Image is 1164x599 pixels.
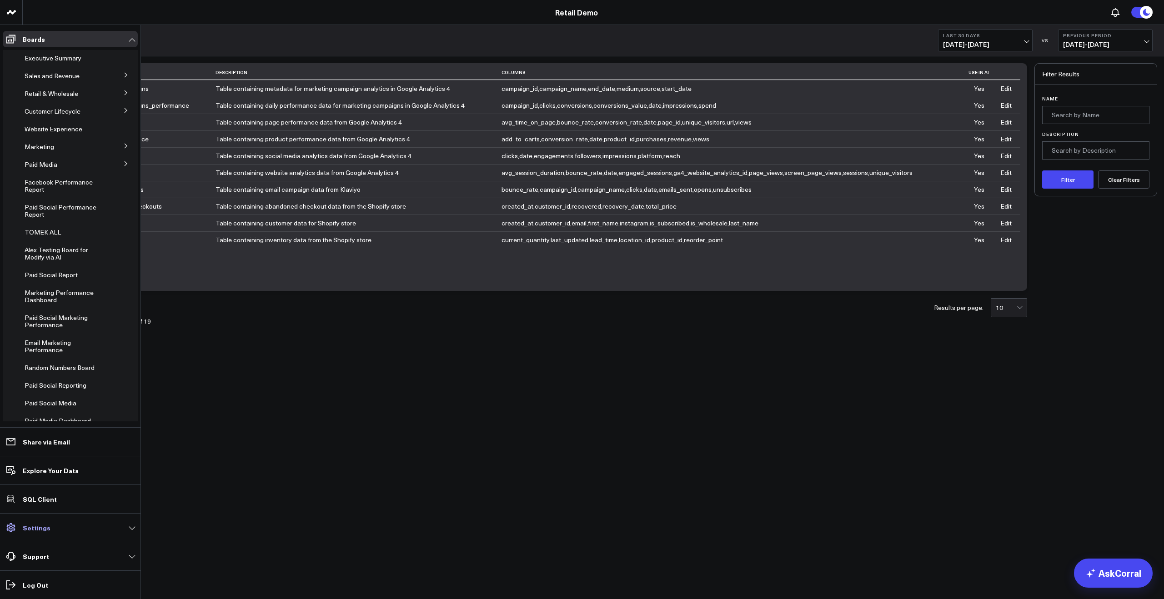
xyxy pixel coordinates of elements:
[646,202,677,210] span: total_price
[551,235,590,244] span: ,
[25,143,54,150] a: Marketing
[555,7,598,17] a: Retail Demo
[502,235,551,244] span: ,
[535,219,572,227] span: ,
[25,142,54,151] span: Marketing
[577,185,626,194] span: ,
[595,118,642,126] span: conversion_rate
[23,581,48,589] p: Log Out
[968,130,991,147] td: Yes
[3,577,138,593] a: Log Out
[617,84,639,93] span: medium
[25,89,78,98] span: Retail & Wholesale
[216,97,502,114] td: Table containing daily performance data for marketing campaigns in Google Analytics 4
[534,151,575,160] span: ,
[25,179,99,193] a: Facebook Performance Report
[502,65,968,80] th: Columns
[25,245,88,261] span: Alex Testing Board for Modify via AI
[729,219,758,227] span: last_name
[636,135,667,143] span: purchases
[604,135,636,143] span: ,
[590,235,619,244] span: ,
[996,304,1017,311] div: 10
[693,135,709,143] span: views
[216,147,502,164] td: Table containing social media analytics data from Google Analytics 4
[602,151,638,160] span: ,
[662,84,692,93] span: start_date
[617,84,640,93] span: ,
[502,219,533,227] span: created_at
[502,151,519,160] span: ,
[626,185,644,194] span: ,
[938,30,1033,51] button: Last 30 Days[DATE]-[DATE]
[557,101,592,110] span: conversions
[658,185,692,194] span: emails_sent
[25,229,61,236] a: TOMEK ALL
[216,231,502,248] td: Table containing inventory data from the Shopify store
[684,235,723,244] span: reorder_point
[968,231,991,248] td: Yes
[968,80,991,97] td: Yes
[638,151,662,160] span: platform
[673,168,749,177] span: ,
[1000,84,1012,93] a: Edit
[869,168,913,177] span: unique_visitors
[644,185,657,194] span: date
[572,202,602,210] span: ,
[682,118,725,126] span: unique_visitors
[557,118,594,126] span: bounce_rate
[650,219,691,227] span: ,
[968,114,991,130] td: Yes
[602,151,637,160] span: impressions
[602,202,646,210] span: ,
[636,135,668,143] span: ,
[534,151,573,160] span: engagements
[1074,559,1153,588] a: AskCorral
[216,65,502,80] th: Description
[25,339,99,354] a: Email Marketing Performance
[620,219,650,227] span: ,
[648,101,663,110] span: ,
[3,491,138,507] a: SQL Client
[618,168,673,177] span: ,
[25,289,100,304] a: Marketing Performance Dashboard
[1042,141,1149,160] input: Search by Description
[648,101,662,110] span: date
[1058,30,1153,51] button: Previous Period[DATE]-[DATE]
[713,185,752,194] span: unsubscribes
[727,118,734,126] span: url
[502,185,540,194] span: ,
[25,363,95,372] span: Random Numbers Board
[25,399,76,407] span: Paid Social Media
[502,84,539,93] span: ,
[25,161,57,168] a: Paid Media
[25,203,96,219] span: Paid Social Performance Report
[694,185,712,194] span: opens
[589,135,602,143] span: date
[626,185,642,194] span: clicks
[644,185,658,194] span: ,
[23,438,70,445] p: Share via Email
[968,65,991,80] th: Use in AI
[638,151,663,160] span: ,
[216,198,502,215] td: Table containing abandoned checkout data from the Shopify store
[535,202,570,210] span: customer_id
[682,118,727,126] span: ,
[25,125,82,133] a: Website Experience
[25,204,100,218] a: Paid Social Performance Report
[25,271,78,279] a: Paid Social Report
[25,270,78,279] span: Paid Social Report
[593,101,648,110] span: ,
[502,84,538,93] span: campaign_id
[25,90,78,97] a: Retail & Wholesale
[640,84,662,93] span: ,
[572,202,601,210] span: recovered
[216,80,502,97] td: Table containing metadata for marketing campaign analytics in Google Analytics 4
[593,101,647,110] span: conversions_value
[25,288,94,304] span: Marketing Performance Dashboard
[668,135,692,143] span: revenue
[23,495,57,503] p: SQL Client
[784,168,843,177] span: ,
[1063,41,1148,48] span: [DATE] - [DATE]
[25,228,61,236] span: TOMEK ALL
